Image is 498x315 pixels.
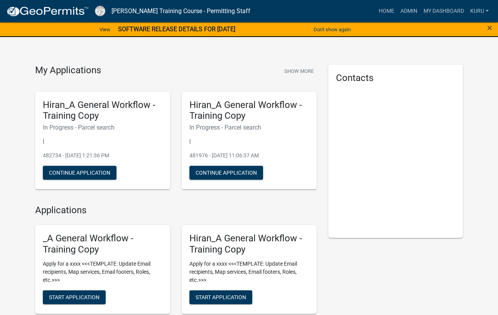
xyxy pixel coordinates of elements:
span: Start Application [196,294,246,300]
a: [PERSON_NAME] Training Course - Permitting Staff [111,5,250,18]
button: Close [487,23,492,32]
button: Continue Application [43,166,116,180]
p: | [189,137,309,145]
p: 481976 - [DATE] 11:06:37 AM [189,152,309,160]
a: Home [376,4,397,19]
p: | [43,137,162,145]
a: My Dashboard [420,4,467,19]
a: View [96,23,113,36]
h5: Hiran_A General Workflow - Training Copy [189,99,309,122]
h4: My Applications [35,65,101,76]
p: Apply for a xxxx <<<TEMPLATE: Update Email recipients, Map services, Email footers, Roles, etc.>>> [189,260,309,284]
button: Continue Application [189,166,263,180]
p: Apply for a xxxx <<<TEMPLATE: Update Email recipients, Map services, Email footers, Roles, etc.>>> [43,260,162,284]
span: Start Application [49,294,100,300]
strong: SOFTWARE RELEASE DETAILS FOR [DATE] [118,25,235,33]
h5: Hiran_A General Workflow - Training Copy [189,233,309,255]
button: Show More [281,65,317,77]
button: Start Application [189,290,252,304]
img: Schneider Training Course - Permitting Staff [95,6,105,16]
h5: _A General Workflow - Training Copy [43,233,162,255]
h5: Contacts [336,72,456,84]
button: Start Application [43,290,106,304]
a: Kuru [467,4,492,19]
a: Admin [397,4,420,19]
h6: In Progress - Parcel search [43,124,162,131]
span: × [487,22,492,33]
p: 482734 - [DATE] 1:21:36 PM [43,152,162,160]
h4: Applications [35,205,317,216]
h5: Hiran_A General Workflow - Training Copy [43,99,162,122]
button: Don't show again [311,23,354,36]
h6: In Progress - Parcel search [189,124,309,131]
